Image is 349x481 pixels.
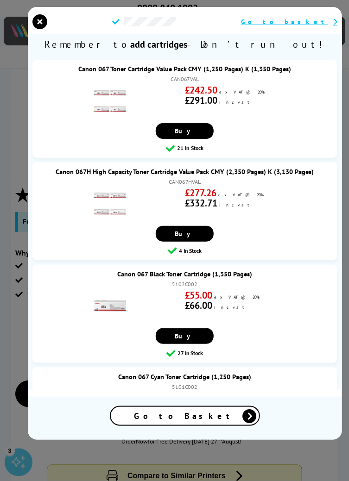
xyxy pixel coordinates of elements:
span: inc vat [215,305,248,310]
img: Canon 067 Toner Cartridge Value Pack CMY (1,250 Pages) K (1,350 Pages) [94,85,126,117]
div: CAN067HVAL [35,178,335,185]
span: Buy [175,332,195,340]
a: Go to Basket [110,406,260,426]
img: Canon 067H High Capacity Toner Cartridge Value Pack CMY (2,350 Pages) K (3,130 Pages) [94,187,126,220]
div: CAN067VAL [35,75,335,82]
span: inc vat [220,202,254,207]
span: Remember to - Don’t run out! [28,34,342,55]
b: add cartridges [130,38,187,50]
div: 21 In Stock [35,144,335,153]
span: ex VAT @ 20% [219,192,263,197]
a: Canon 067 Black Toner Cartridge (1,350 Pages) [118,269,253,278]
div: 4 In Stock [35,246,335,256]
strong: £291.00 [185,94,218,106]
span: Buy [175,127,195,135]
div: 5102C002 [35,281,335,287]
div: 5101C002 [35,383,335,390]
div: 27 In Stock [35,349,335,358]
strong: £277.26 [185,187,217,199]
span: ex VAT @ 20% [215,294,259,300]
span: Go to basket [241,18,329,26]
strong: £332.71 [185,197,218,209]
strong: £242.50 [185,84,218,96]
img: Canon 067 Black Toner Cartridge (1,350 Pages) [94,290,126,322]
a: Go to basket [241,18,337,26]
span: ex VAT @ 20% [220,89,264,94]
a: Canon 067 Cyan Toner Cartridge (1,250 Pages) [119,372,252,381]
button: close modal [32,14,47,29]
span: inc vat [220,100,254,105]
strong: £66.00 [185,300,213,312]
strong: £55.00 [185,289,213,301]
span: Buy [175,230,195,238]
span: Go to Basket [134,411,236,421]
a: Canon 067H High Capacity Toner Cartridge Value Pack CMY (2,350 Pages) K (3,130 Pages) [56,167,314,176]
a: Canon 067 Toner Cartridge Value Pack CMY (1,250 Pages) K (1,350 Pages) [78,64,292,73]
